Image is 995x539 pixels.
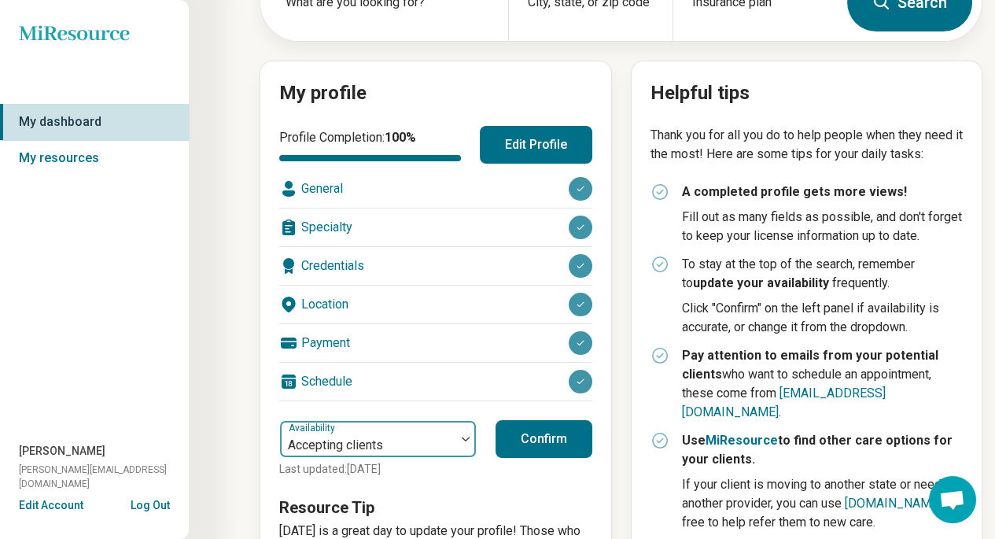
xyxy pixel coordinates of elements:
span: [PERSON_NAME][EMAIL_ADDRESS][DOMAIN_NAME] [19,463,189,491]
div: Profile Completion: [279,128,461,161]
a: [EMAIL_ADDRESS][DOMAIN_NAME] [682,386,886,419]
div: Specialty [279,209,592,246]
a: [DOMAIN_NAME] [845,496,942,511]
button: Edit Profile [480,126,592,164]
p: Thank you for all you do to help people when they need it the most! Here are some tips for your d... [650,126,964,164]
p: If your client is moving to another state or needs another provider, you can use for free to help... [682,475,964,532]
p: Click "Confirm" on the left panel if availability is accurate, or change it from the dropdown. [682,299,964,337]
p: Fill out as many fields as possible, and don't forget to keep your license information up to date. [682,208,964,246]
span: 100 % [385,130,416,145]
div: Credentials [279,247,592,285]
h3: Resource Tip [279,497,592,519]
div: Open chat [929,476,976,523]
div: Schedule [279,363,592,401]
a: MiResource [706,433,778,448]
strong: Pay attention to emails from your potential clients [682,348,938,382]
h2: Helpful tips [650,80,964,107]
p: To stay at the top of the search, remember to frequently. [682,255,964,293]
button: Log Out [131,497,170,510]
div: General [279,170,592,208]
div: Location [279,286,592,323]
h2: My profile [279,80,592,107]
strong: A completed profile gets more views! [682,184,907,199]
strong: update your availability [693,275,829,290]
div: Payment [279,324,592,362]
p: who want to schedule an appointment, these come from . [682,346,964,422]
p: Last updated: [DATE] [279,461,477,478]
label: Availability [289,423,338,434]
span: [PERSON_NAME] [19,443,105,460]
button: Edit Account [19,497,83,514]
button: Confirm [496,420,592,458]
strong: Use to find other care options for your clients. [682,433,953,467]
